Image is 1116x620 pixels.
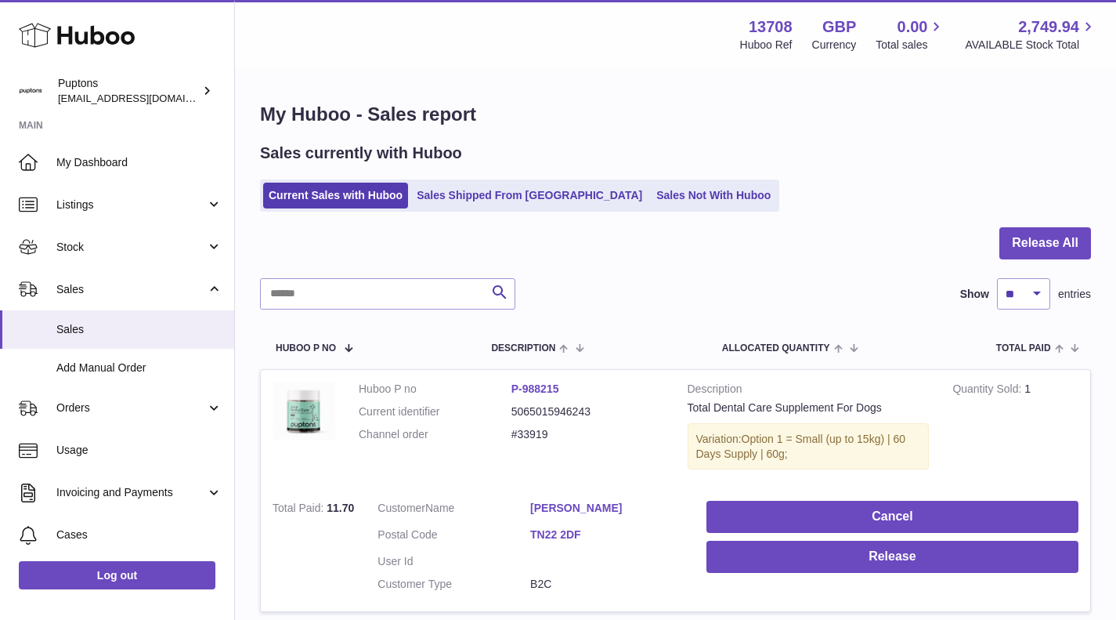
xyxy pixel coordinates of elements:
[377,577,530,592] dt: Customer Type
[491,343,555,354] span: Description
[511,427,664,442] dd: #33919
[56,401,206,415] span: Orders
[56,282,206,297] span: Sales
[812,38,857,53] div: Currency
[260,102,1091,127] h1: My Huboo - Sales report
[19,79,42,103] img: hello@puptons.com
[511,404,664,419] dd: 5065015946243
[511,383,559,395] a: P-988215
[897,16,928,38] span: 0.00
[688,382,930,401] strong: Description
[377,528,530,546] dt: Postal Code
[377,554,530,569] dt: User Id
[260,143,462,164] h2: Sales currently with Huboo
[706,541,1078,573] button: Release
[58,76,199,106] div: Puptons
[359,404,511,419] dt: Current identifier
[359,382,511,397] dt: Huboo P no
[56,485,206,500] span: Invoicing and Payments
[822,16,856,38] strong: GBP
[377,501,530,520] dt: Name
[996,343,1051,354] span: Total paid
[56,240,206,255] span: Stock
[19,561,215,589] a: Log out
[530,577,683,592] dd: B2C
[965,38,1097,53] span: AVAILABLE Stock Total
[263,183,408,208] a: Current Sales with Huboo
[706,501,1078,533] button: Cancel
[696,433,906,460] span: Option 1 = Small (up to 15kg) | 60 Days Supply | 60g;
[56,155,222,170] span: My Dashboard
[56,322,222,337] span: Sales
[722,343,830,354] span: ALLOCATED Quantity
[1018,16,1079,38] span: 2,749.94
[58,92,230,104] span: [EMAIL_ADDRESS][DOMAIN_NAME]
[411,183,648,208] a: Sales Shipped From [GEOGRAPHIC_DATA]
[651,183,776,208] a: Sales Not With Huboo
[749,16,793,38] strong: 13708
[965,16,1097,53] a: 2,749.94 AVAILABLE Stock Total
[273,502,327,518] strong: Total Paid
[688,423,930,470] div: Variation:
[56,443,222,458] span: Usage
[377,502,425,514] span: Customer
[327,502,354,514] span: 11.70
[359,427,511,442] dt: Channel order
[941,370,1090,490] td: 1
[530,501,683,516] a: [PERSON_NAME]
[960,287,989,302] label: Show
[688,401,930,415] div: Total Dental Care Supplement For Dogs
[273,382,335,441] img: TotalDentalCarePowder120.jpg
[276,343,336,354] span: Huboo P no
[56,528,222,542] span: Cases
[876,16,945,53] a: 0.00 Total sales
[999,227,1091,259] button: Release All
[530,528,683,542] a: TN22 2DF
[876,38,945,53] span: Total sales
[1058,287,1091,302] span: entries
[56,361,222,375] span: Add Manual Order
[56,198,206,212] span: Listings
[952,383,1024,399] strong: Quantity Sold
[740,38,793,53] div: Huboo Ref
